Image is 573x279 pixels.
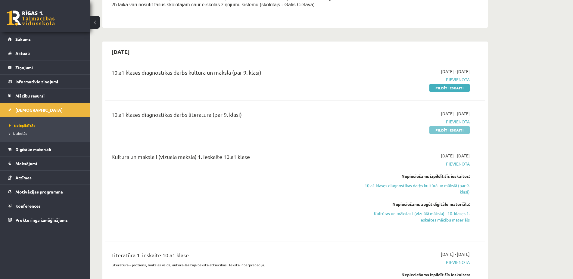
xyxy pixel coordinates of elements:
div: Nepieciešams izpildīt šīs ieskaites: [356,173,470,179]
a: Aktuāli [8,46,83,60]
a: Informatīvie ziņojumi [8,75,83,88]
div: Kultūra un māksla I (vizuālā māksla) 1. ieskaite 10.a1 klase [111,153,347,164]
span: Izlabotās [9,131,27,136]
a: Ziņojumi [8,60,83,74]
legend: Ziņojumi [15,60,83,74]
legend: Maksājumi [15,157,83,170]
a: Kultūras un mākslas I (vizuālā māksla) - 10. klases 1. ieskaites mācību materiāls [356,210,470,223]
a: Pildīt ieskaiti [429,126,470,134]
span: [DATE] - [DATE] [441,110,470,117]
span: [DATE] - [DATE] [441,251,470,257]
a: Digitālie materiāli [8,142,83,156]
div: Nepieciešams izpildīt šīs ieskaites: [356,271,470,278]
p: Literatūra – jēdziens, mākslas veids, autora-lasītāja teksta attiecības. Teksta interpretācija. [111,262,347,268]
legend: Informatīvie ziņojumi [15,75,83,88]
span: Proktoringa izmēģinājums [15,217,68,223]
a: Pildīt ieskaiti [429,84,470,92]
a: Proktoringa izmēģinājums [8,213,83,227]
div: 10.a1 klases diagnostikas darbs kultūrā un mākslā (par 9. klasi) [111,68,347,79]
span: [DATE] - [DATE] [441,153,470,159]
span: Atzīmes [15,175,32,180]
a: Neizpildītās [9,123,84,128]
a: 10.a1 klases diagnostikas darbs kultūrā un mākslā (par 9. klasi) [356,182,470,195]
div: Literatūra 1. ieskaite 10.a1 klase [111,251,347,262]
h2: [DATE] [105,45,136,59]
span: Pievienota [356,76,470,83]
span: [DEMOGRAPHIC_DATA] [15,107,63,113]
span: Konferences [15,203,41,209]
span: Digitālie materiāli [15,147,51,152]
a: [DEMOGRAPHIC_DATA] [8,103,83,117]
a: Konferences [8,199,83,213]
span: Motivācijas programma [15,189,63,194]
span: Pievienota [356,161,470,167]
a: Sākums [8,32,83,46]
a: Mācību resursi [8,89,83,103]
a: Izlabotās [9,131,84,136]
a: Motivācijas programma [8,185,83,199]
span: Aktuāli [15,51,30,56]
span: [DATE] - [DATE] [441,68,470,75]
span: Neizpildītās [9,123,35,128]
div: Nepieciešams apgūt digitālo materiālu: [356,201,470,207]
a: Maksājumi [8,157,83,170]
span: Mācību resursi [15,93,45,98]
div: 10.a1 klases diagnostikas darbs literatūrā (par 9. klasi) [111,110,347,122]
span: Pievienota [356,119,470,125]
a: Rīgas 1. Tālmācības vidusskola [7,11,55,26]
span: Sākums [15,36,31,42]
a: Atzīmes [8,171,83,184]
span: Pievienota [356,259,470,265]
